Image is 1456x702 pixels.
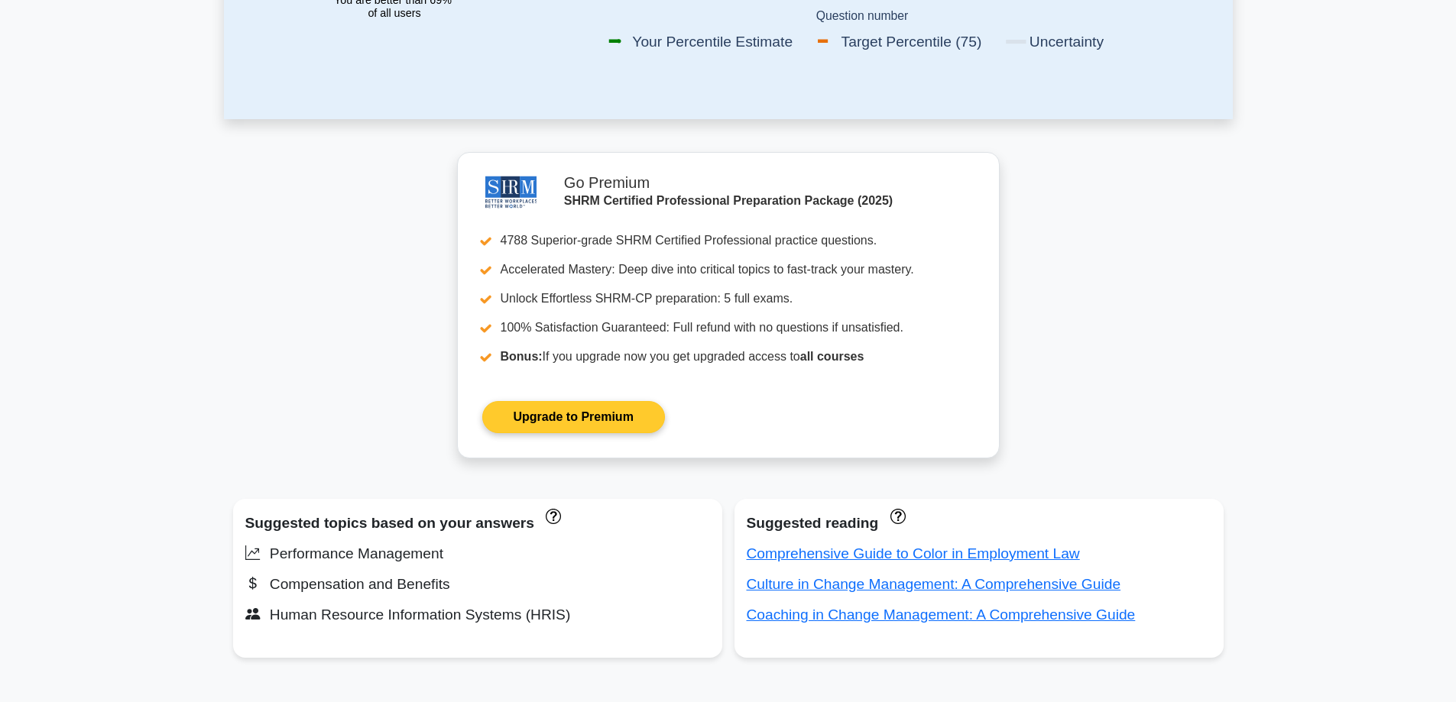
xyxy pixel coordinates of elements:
div: Compensation and Benefits [245,572,710,597]
div: Performance Management [245,542,710,566]
div: Suggested reading [747,511,1211,535]
div: Suggested topics based on your answers [245,511,710,535]
a: Culture in Change Management: A Comprehensive Guide [747,576,1121,592]
a: These concepts have been answered less than 50% correct. The guides disapear when you answer ques... [886,507,905,523]
div: Human Resource Information Systems (HRIS) [245,603,710,627]
tspan: of all users [368,7,420,19]
a: Upgrade to Premium [482,401,665,433]
a: Coaching in Change Management: A Comprehensive Guide [747,607,1136,623]
a: These topics have been answered less than 50% correct. Topics disapear when you answer questions ... [542,507,561,523]
a: Comprehensive Guide to Color in Employment Law [747,545,1080,561]
text: Question number [816,9,908,22]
